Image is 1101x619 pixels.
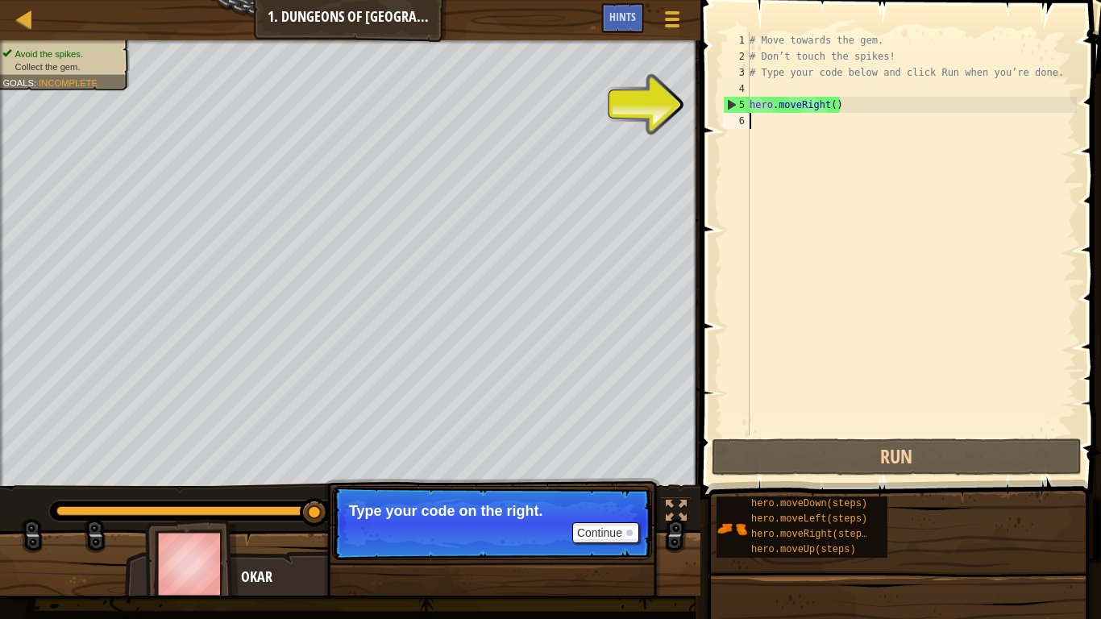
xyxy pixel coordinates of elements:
div: 5 [724,97,750,113]
span: hero.moveRight(steps) [751,529,873,540]
span: Hints [609,9,636,24]
button: Show game menu [652,3,692,41]
button: Run [712,438,1082,476]
button: Continue [572,522,639,543]
span: hero.moveDown(steps) [751,498,867,509]
span: Goals [2,77,34,88]
div: Okar [241,567,559,588]
span: : [34,77,39,88]
button: Toggle fullscreen [660,496,692,530]
img: thang_avatar_frame.png [145,519,239,609]
div: 2 [723,48,750,64]
span: Avoid the spikes. [15,48,83,59]
span: Collect the gem. [15,61,81,72]
span: hero.moveLeft(steps) [751,513,867,525]
img: portrait.png [717,513,747,544]
p: Type your code on the right. [349,503,635,519]
div: 1 [723,32,750,48]
span: hero.moveUp(steps) [751,544,856,555]
div: 6 [723,113,750,129]
li: Collect the gem. [2,60,120,73]
div: 4 [723,81,750,97]
span: Incomplete [39,77,98,88]
div: 3 [723,64,750,81]
li: Avoid the spikes. [2,48,120,60]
